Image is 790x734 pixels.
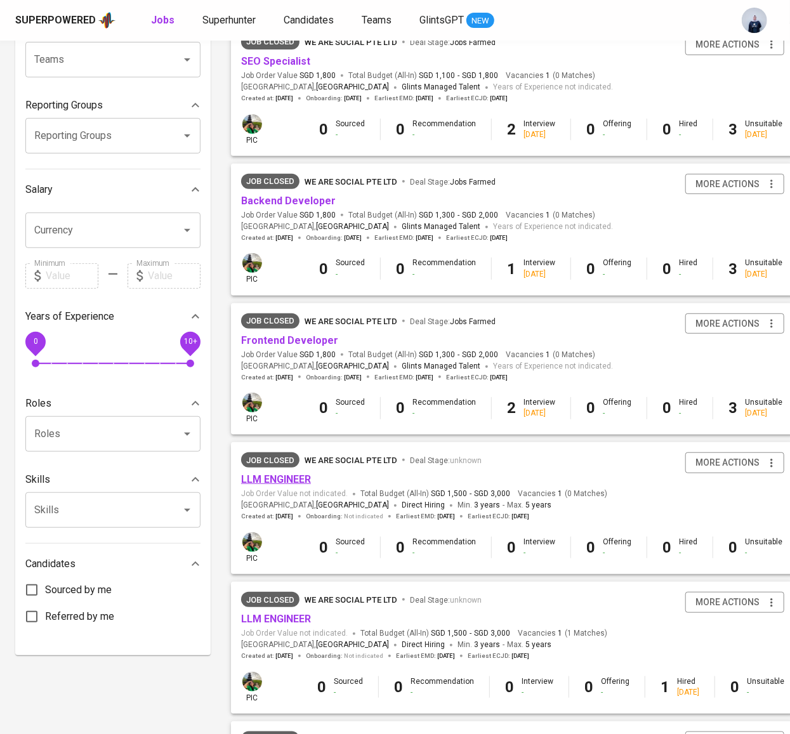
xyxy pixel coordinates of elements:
[493,360,613,373] span: Years of Experience not indicated.
[603,537,631,558] div: Offering
[747,687,784,698] div: -
[679,129,697,140] div: -
[556,488,562,499] span: 1
[25,472,50,487] p: Skills
[523,129,555,140] div: [DATE]
[503,639,504,652] span: -
[544,350,550,360] span: 1
[241,113,263,146] div: pic
[15,11,115,30] a: Superpoweredapp logo
[241,360,389,373] span: [GEOGRAPHIC_DATA] ,
[242,532,262,552] img: eva@glints.com
[25,551,201,577] div: Candidates
[344,233,362,242] span: [DATE]
[396,121,405,138] b: 0
[745,129,782,140] div: [DATE]
[241,36,300,48] span: Job Closed
[468,512,529,521] span: Earliest ECJD :
[241,174,300,189] div: Job fulfilled by third party
[344,94,362,103] span: [DATE]
[25,467,201,492] div: Skills
[394,678,403,696] b: 0
[416,373,433,382] span: [DATE]
[25,556,76,572] p: Candidates
[728,399,737,417] b: 3
[458,501,500,509] span: Min.
[148,263,201,289] input: Value
[586,260,595,278] b: 0
[344,652,383,660] span: Not indicated
[507,501,551,509] span: Max.
[745,397,782,419] div: Unsuitable
[745,547,782,558] div: -
[241,70,336,81] span: Job Order Value
[241,594,300,606] span: Job Closed
[679,258,697,279] div: Hired
[523,258,555,279] div: Interview
[450,38,496,47] span: Jobs Farmed
[523,269,555,280] div: [DATE]
[677,687,699,698] div: [DATE]
[586,539,595,556] b: 0
[241,499,389,512] span: [GEOGRAPHIC_DATA] ,
[518,488,607,499] span: Vacancies ( 0 Matches )
[411,687,474,698] div: -
[586,121,595,138] b: 0
[25,391,201,416] div: Roles
[458,350,459,360] span: -
[348,350,498,360] span: Total Budget (All-In)
[360,628,510,639] span: Total Budget (All-In)
[416,94,433,103] span: [DATE]
[241,652,293,660] span: Created at :
[525,640,551,649] span: 5 years
[25,93,201,118] div: Reporting Groups
[474,488,510,499] span: SGD 3,000
[507,260,516,278] b: 1
[695,594,760,610] span: more actions
[33,337,37,346] span: 0
[493,81,613,94] span: Years of Experience not indicated.
[316,499,389,512] span: [GEOGRAPHIC_DATA]
[412,258,476,279] div: Recommendation
[25,177,201,202] div: Salary
[490,233,508,242] span: [DATE]
[183,337,197,346] span: 10+
[241,512,293,521] span: Created at :
[584,678,593,696] b: 0
[728,260,737,278] b: 3
[241,94,293,103] span: Created at :
[419,350,455,360] span: SGD 1,300
[275,94,293,103] span: [DATE]
[316,360,389,373] span: [GEOGRAPHIC_DATA]
[46,263,98,289] input: Value
[410,596,482,605] span: Deal Stage :
[242,253,262,273] img: eva@glints.com
[25,396,51,411] p: Roles
[305,177,397,187] span: We Are Social Pte Ltd
[745,408,782,419] div: [DATE]
[603,258,631,279] div: Offering
[544,210,550,221] span: 1
[419,210,455,221] span: SGD 1,300
[374,94,433,103] span: Earliest EMD :
[300,70,336,81] span: SGD 1,800
[25,98,103,113] p: Reporting Groups
[300,350,336,360] span: SGD 1,800
[603,547,631,558] div: -
[412,129,476,140] div: -
[241,454,300,467] span: Job Closed
[319,260,328,278] b: 0
[523,119,555,140] div: Interview
[275,512,293,521] span: [DATE]
[360,488,510,499] span: Total Budget (All-In)
[446,233,508,242] span: Earliest ECJD :
[306,373,362,382] span: Onboarding :
[241,55,310,67] a: SEO Specialist
[241,473,311,485] a: LLM ENGINEER
[474,640,500,649] span: 3 years
[241,334,338,346] a: Frontend Developer
[241,488,348,499] span: Job Order Value not indicated.
[374,233,433,242] span: Earliest EMD :
[511,512,529,521] span: [DATE]
[402,222,480,231] span: Glints Managed Talent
